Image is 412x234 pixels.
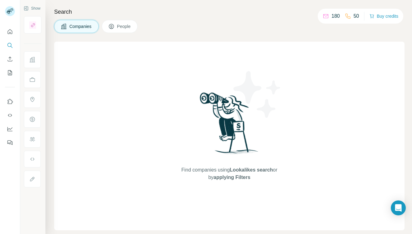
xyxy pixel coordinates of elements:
button: Use Surfe on LinkedIn [5,96,15,107]
span: Companies [69,23,92,30]
button: Quick start [5,26,15,37]
button: Search [5,40,15,51]
button: Show [19,4,45,13]
img: Surfe Illustration - Woman searching with binoculars [197,91,262,160]
button: Enrich CSV [5,53,15,65]
button: Feedback [5,137,15,148]
span: applying Filters [213,175,250,180]
h4: Search [54,7,405,16]
img: Surfe Illustration - Stars [229,67,285,122]
span: Lookalikes search [230,167,273,172]
span: People [117,23,131,30]
button: My lists [5,67,15,78]
p: 50 [353,12,359,20]
div: Open Intercom Messenger [391,200,406,215]
span: Find companies using or by [180,166,279,181]
button: Dashboard [5,123,15,135]
button: Use Surfe API [5,110,15,121]
button: Buy credits [369,12,398,21]
p: 180 [331,12,340,20]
